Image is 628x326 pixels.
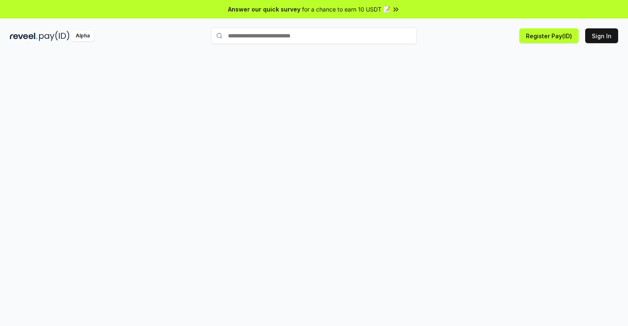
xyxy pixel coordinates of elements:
[10,31,37,41] img: reveel_dark
[302,5,390,14] span: for a chance to earn 10 USDT 📝
[228,5,300,14] span: Answer our quick survey
[71,31,94,41] div: Alpha
[39,31,70,41] img: pay_id
[585,28,618,43] button: Sign In
[519,28,579,43] button: Register Pay(ID)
